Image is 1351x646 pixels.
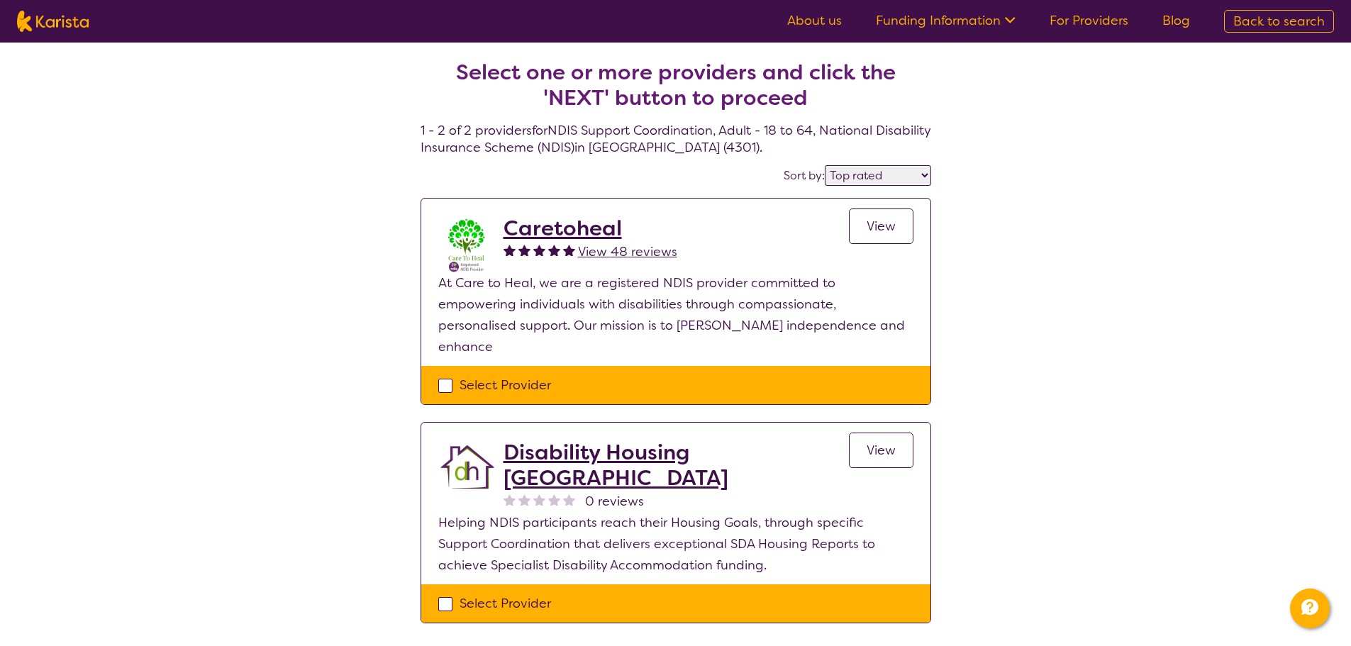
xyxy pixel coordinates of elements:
h2: Select one or more providers and click the 'NEXT' button to proceed [438,60,914,111]
img: nonereviewstar [548,494,560,506]
img: nonereviewstar [533,494,545,506]
img: nonereviewstar [518,494,530,506]
p: At Care to Heal, we are a registered NDIS provider committed to empowering individuals with disab... [438,272,913,357]
a: View [849,208,913,244]
label: Sort by: [784,168,825,183]
span: Back to search [1233,13,1325,30]
span: View [867,442,896,459]
span: View [867,218,896,235]
p: Helping NDIS participants reach their Housing Goals, through specific Support Coordination that d... [438,512,913,576]
img: fullstar [533,244,545,256]
a: Funding Information [876,12,1016,29]
h4: 1 - 2 of 2 providers for NDIS Support Coordination , Adult - 18 to 64 , National Disability Insur... [421,26,931,156]
span: View 48 reviews [578,243,677,260]
span: 0 reviews [585,491,644,512]
img: Karista logo [17,11,89,32]
button: Channel Menu [1290,589,1330,628]
a: Blog [1162,12,1190,29]
img: jqzdrgaox9qen2aah4wi.png [438,440,495,496]
img: nonereviewstar [563,494,575,506]
a: Back to search [1224,10,1334,33]
img: fullstar [504,244,516,256]
a: View 48 reviews [578,241,677,262]
img: fullstar [548,244,560,256]
a: View [849,433,913,468]
img: fullstar [518,244,530,256]
a: For Providers [1050,12,1128,29]
a: Disability Housing [GEOGRAPHIC_DATA] [504,440,849,491]
a: Caretoheal [504,216,677,241]
img: nonereviewstar [504,494,516,506]
img: fullstar [563,244,575,256]
a: About us [787,12,842,29]
img: x8xkzxtsmjra3bp2ouhm.png [438,216,495,272]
